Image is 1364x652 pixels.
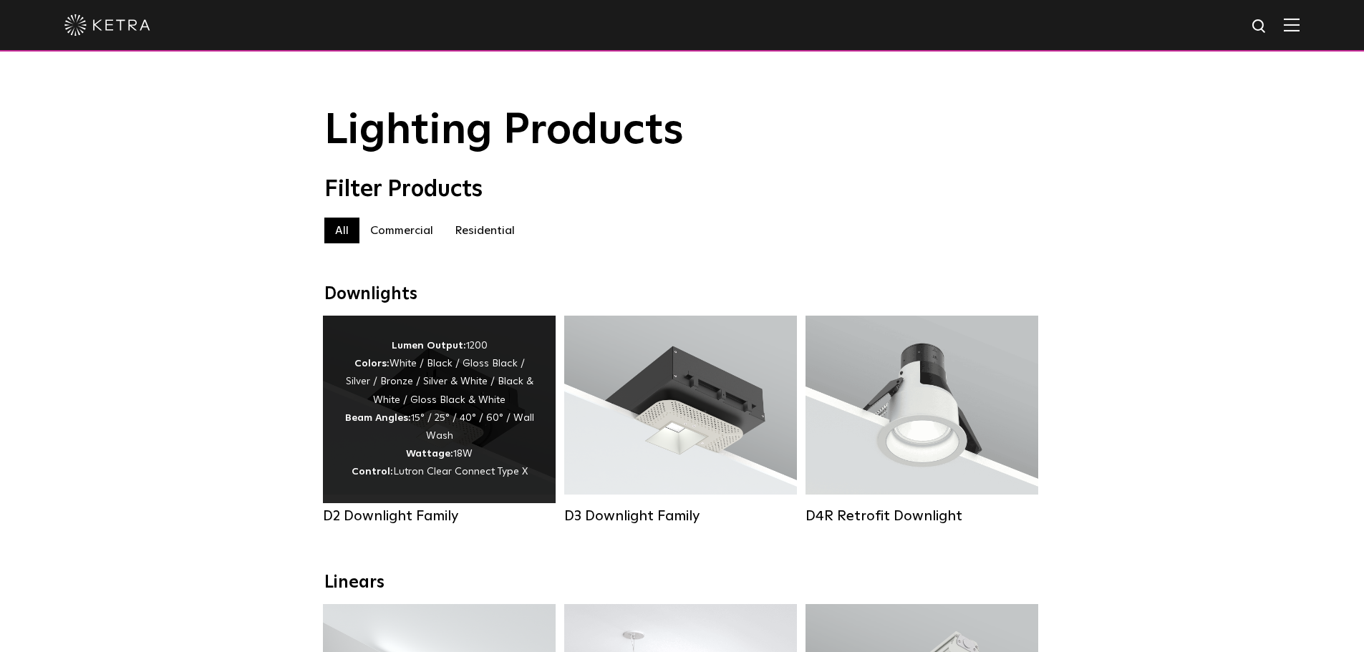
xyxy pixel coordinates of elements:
strong: Control: [352,467,393,477]
strong: Colors: [354,359,390,369]
strong: Wattage: [406,449,453,459]
label: Residential [444,218,526,243]
div: D4R Retrofit Downlight [806,507,1038,525]
img: search icon [1251,18,1269,36]
label: All [324,218,359,243]
span: Lighting Products [324,110,684,152]
div: Linears [324,573,1040,593]
a: D3 Downlight Family Lumen Output:700 / 900 / 1100Colors:White / Black / Silver / Bronze / Paintab... [564,316,797,525]
strong: Lumen Output: [392,341,466,351]
div: Filter Products [324,176,1040,203]
strong: Beam Angles: [345,413,411,423]
div: 1200 White / Black / Gloss Black / Silver / Bronze / Silver & White / Black & White / Gloss Black... [344,337,534,482]
div: Downlights [324,284,1040,305]
div: D3 Downlight Family [564,507,797,525]
a: D2 Downlight Family Lumen Output:1200Colors:White / Black / Gloss Black / Silver / Bronze / Silve... [323,316,556,525]
img: ketra-logo-2019-white [64,14,150,36]
img: Hamburger%20Nav.svg [1284,18,1300,31]
span: Lutron Clear Connect Type X [393,467,528,477]
label: Commercial [359,218,444,243]
a: D4R Retrofit Downlight Lumen Output:800Colors:White / BlackBeam Angles:15° / 25° / 40° / 60°Watta... [806,316,1038,525]
div: D2 Downlight Family [323,507,556,525]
